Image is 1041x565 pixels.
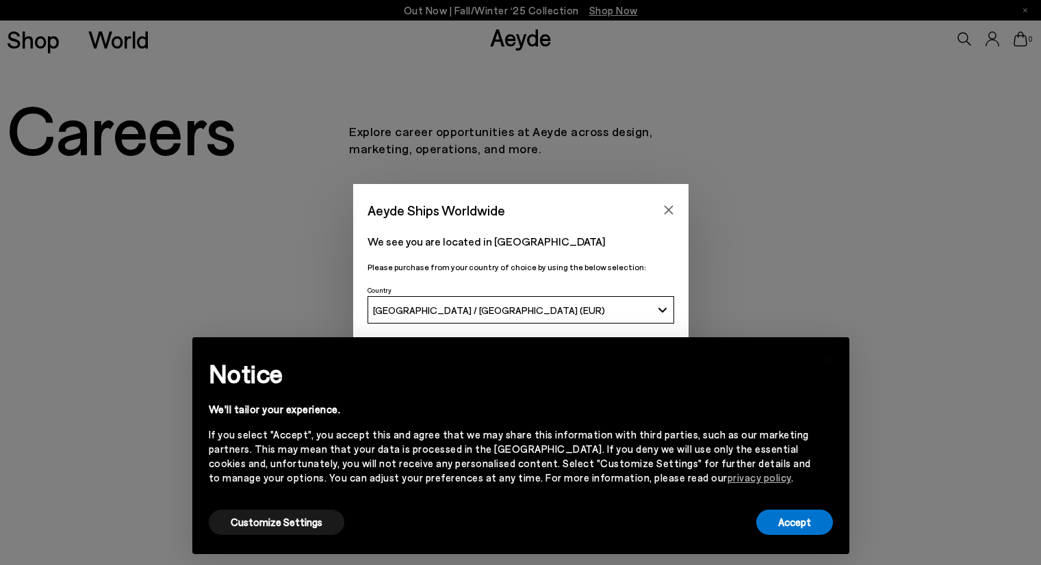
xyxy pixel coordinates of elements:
[756,510,833,535] button: Accept
[209,510,344,535] button: Customize Settings
[728,471,791,484] a: privacy policy
[368,286,391,294] span: Country
[823,347,832,367] span: ×
[209,402,811,417] div: We'll tailor your experience.
[658,200,679,220] button: Close
[368,233,674,250] p: We see you are located in [GEOGRAPHIC_DATA]
[368,261,674,274] p: Please purchase from your country of choice by using the below selection:
[368,198,505,222] span: Aeyde Ships Worldwide
[811,341,844,374] button: Close this notice
[209,356,811,391] h2: Notice
[373,304,605,316] span: [GEOGRAPHIC_DATA] / [GEOGRAPHIC_DATA] (EUR)
[209,428,811,485] div: If you select "Accept", you accept this and agree that we may share this information with third p...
